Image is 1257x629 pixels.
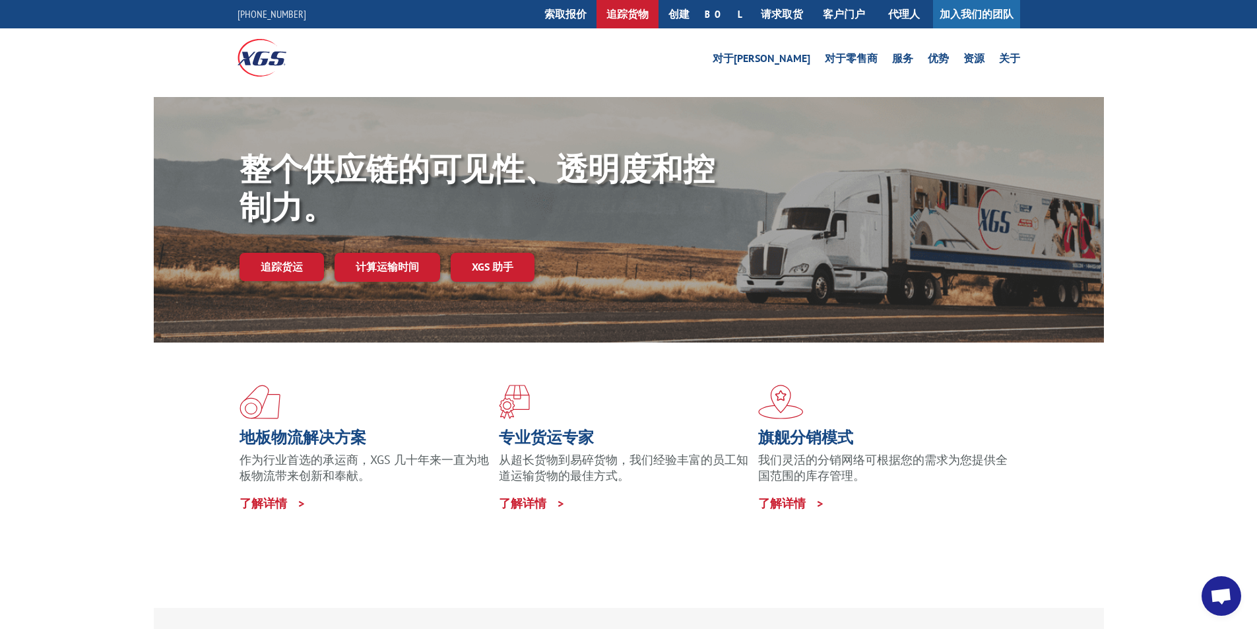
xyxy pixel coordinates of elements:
[758,452,1008,483] font: 我们灵活的分销网络可根据您的需求为您提供全国范围的库存管理。
[668,7,741,20] font: 创建 BOL
[240,385,280,419] img: xgs-icon-total-供应链智能-红色
[823,7,865,20] font: 客户门户
[261,260,303,273] font: 追踪货运
[451,253,534,281] a: XGS 助手
[888,7,920,20] font: 代理人
[758,427,853,447] font: 旗舰分销模式
[940,7,1014,20] font: 加入我们的团队
[499,496,566,511] a: 了解详情 >
[761,7,803,20] font: 请求取货
[825,51,878,65] font: 对于零售商
[713,53,810,68] a: 对于[PERSON_NAME]
[499,427,594,447] font: 专业货运专家
[240,496,307,511] a: 了解详情 >
[499,385,530,419] img: xgs 图标聚焦于地板红色
[356,260,419,273] font: 计算运输时间
[758,385,804,419] img: xgs-icon-旗舰分销模式-红色
[825,53,878,68] a: 对于零售商
[240,253,324,281] a: 追踪货运
[544,7,587,20] font: 索取报价
[999,53,1020,68] a: 关于
[240,148,715,227] font: 整个供应链的可见性、透明度和控制力。
[758,496,825,511] a: 了解详情 >
[499,452,748,483] font: 从超长货物到易碎货物，我们经验丰富的员工知道运输货物的最佳方式。
[713,51,810,65] font: 对于[PERSON_NAME]
[892,51,913,65] font: 服务
[335,253,440,281] a: 计算运输时间
[928,51,949,65] font: 优势
[892,53,913,68] a: 服务
[999,51,1020,65] font: 关于
[240,452,489,483] font: 作为行业首选的承运商，XGS 几十年来一直为地板物流带来创新和奉献。
[963,53,984,68] a: 资源
[472,260,513,273] font: XGS 助手
[963,51,984,65] font: 资源
[1202,576,1241,616] div: Open chat
[240,427,366,447] font: 地板物流解决方案
[928,53,949,68] a: 优势
[238,7,306,20] a: [PHONE_NUMBER]
[606,7,649,20] font: 追踪货物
